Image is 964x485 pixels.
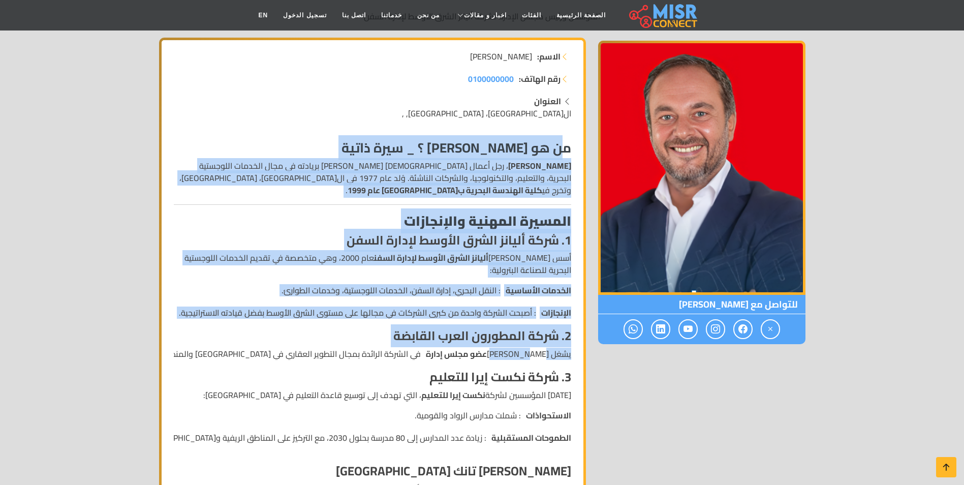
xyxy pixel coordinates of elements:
[138,409,571,421] li: : شملت مدارس الرواد والقومية.
[348,183,542,198] strong: كلية الهندسة البحرية ب[GEOGRAPHIC_DATA] عام 1999
[447,6,514,25] a: اخبار و مقالات
[491,432,571,444] strong: الطموحات المستقبلية
[374,250,488,265] strong: أليانز الشرق الأوسط لإدارة السفن
[334,6,374,25] a: اتصل بنا
[174,140,571,156] h3: من هو [PERSON_NAME] ؟ _ سيرة ذاتية
[468,73,514,85] a: 0100000000
[598,295,805,314] span: للتواصل مع [PERSON_NAME]
[174,284,571,296] li: : النقل البحري، إدارة السفن، الخدمات اللوجستية، وخدمات الطوارئ.
[402,106,571,121] span: ال[GEOGRAPHIC_DATA]، [GEOGRAPHIC_DATA], ,
[251,6,276,25] a: EN
[470,50,532,63] span: [PERSON_NAME]
[519,73,561,85] strong: رقم الهاتف:
[347,229,571,252] strong: 1. شركة أليانز الشرق الأوسط لإدارة السفن
[629,3,697,28] img: main.misr_connect
[464,11,507,20] span: اخبار و مقالات
[426,348,487,360] strong: عضو مجلس إدارة
[174,348,571,360] li: يشغل [PERSON_NAME] في الشركة الرائدة بمجال التطوير العقاري في [GEOGRAPHIC_DATA] والمنطقة.
[393,324,571,347] strong: 2. شركة المطورون العرب القابضة
[174,252,571,276] p: أسس [PERSON_NAME] عام 2000، وهي متخصصة في تقديم الخدمات اللوجستية البحرية للصناعة البترولية:
[404,208,571,233] strong: المسيرة المهنية والإنجازات
[468,71,514,86] span: 0100000000
[598,41,805,295] img: أحمد طارق خليل
[336,460,571,482] strong: [PERSON_NAME] تانك [GEOGRAPHIC_DATA]
[410,6,447,25] a: من نحن
[374,6,410,25] a: خدماتنا
[526,409,571,421] strong: الاستحواذات
[174,389,571,401] p: [DATE] المؤسسين لشركة ، التي تهدف إلى توسيع قاعدة التعليم في [GEOGRAPHIC_DATA]:
[421,387,485,403] strong: نكست إيرا للتعليم
[534,94,561,109] strong: العنوان
[275,6,334,25] a: تسجيل الدخول
[506,284,571,296] strong: الخدمات الأساسية
[541,307,571,319] strong: الإنجازات
[174,307,571,319] li: : أصبحت الشركة واحدة من كبرى الشركات في مجالها على مستوى الشرق الأوسط بفضل قيادته الاستراتيجية.
[514,6,549,25] a: الفئات
[549,6,613,25] a: الصفحة الرئيسية
[508,158,571,173] strong: [PERSON_NAME]
[429,366,571,388] strong: 3. شركة نكست إيرا للتعليم
[537,50,561,63] strong: الاسم:
[138,432,571,444] li: : زيادة عدد المدارس إلى 80 مدرسة بحلول 2030، مع التركيز على المناطق الريفية و[GEOGRAPHIC_DATA].
[174,160,571,196] p: ، رجل أعمال [DEMOGRAPHIC_DATA] [PERSON_NAME] بريادته في مجال الخدمات اللوجستية البحرية، والتعليم،...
